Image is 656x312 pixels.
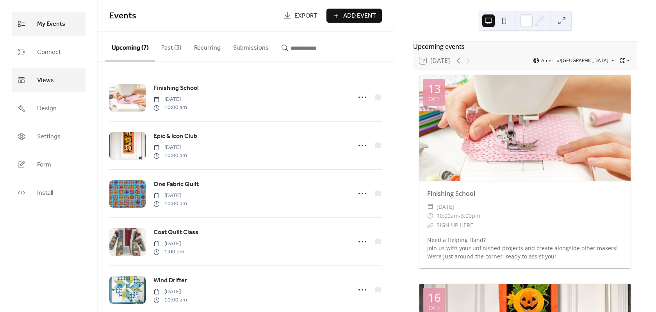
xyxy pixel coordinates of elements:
[419,236,631,260] div: Need a Helping Hand? Join us with your unfinished projects and create alongside other makers! We’...
[188,32,227,61] button: Recurring
[105,32,155,61] button: Upcoming (7)
[153,152,187,160] span: 10:00 am
[153,200,187,208] span: 10:00 am
[153,180,199,189] span: One Fabric Quilt
[153,83,199,93] a: Finishing School
[37,46,61,59] span: Connect
[153,240,184,248] span: [DATE]
[153,192,187,200] span: [DATE]
[437,221,473,229] a: SIGN UP HERE
[155,32,188,61] button: Past (3)
[153,296,187,304] span: 10:00 am
[343,11,376,21] span: Add Event
[109,7,136,25] span: Events
[37,131,61,143] span: Settings
[278,9,323,23] a: Export
[37,74,54,87] span: Views
[153,84,199,93] span: Finishing School
[12,152,86,177] a: Form
[153,143,187,152] span: [DATE]
[294,11,317,21] span: Export
[427,202,433,212] div: ​
[153,179,199,190] a: One Fabric Quilt
[153,132,197,141] span: Epic & Icon Club
[153,228,198,238] a: Coat Quilt Class
[437,202,454,212] span: [DATE]
[428,96,440,102] div: Oct
[427,189,475,198] a: Finishing School
[37,187,53,199] span: Install
[428,83,441,95] div: 13
[12,40,86,64] a: Connect
[428,292,441,303] div: 16
[541,58,608,63] span: America/[GEOGRAPHIC_DATA]
[153,95,187,104] span: [DATE]
[428,305,440,311] div: Oct
[427,221,433,230] div: ​
[227,32,275,61] button: Submissions
[153,276,187,285] span: Wind Drifter
[326,9,382,23] button: Add Event
[37,102,57,115] span: Design
[37,159,51,171] span: Form
[12,12,86,36] a: My Events
[12,68,86,92] a: Views
[461,211,480,221] span: 3:00pm
[12,96,86,120] a: Design
[37,18,65,30] span: My Events
[153,131,197,142] a: Epic & Icon Club
[427,211,433,221] div: ​
[12,124,86,149] a: Settings
[437,211,459,221] span: 10:00am
[413,42,637,51] div: Upcoming events
[12,181,86,205] a: Install
[153,228,198,237] span: Coat Quilt Class
[153,248,184,256] span: 1:00 pm
[459,211,461,221] span: -
[153,288,187,296] span: [DATE]
[153,276,187,286] a: Wind Drifter
[153,104,187,112] span: 10:00 am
